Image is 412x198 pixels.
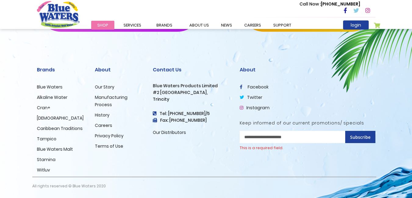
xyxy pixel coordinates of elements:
h2: About [240,67,375,73]
a: Blue Waters Malt [37,146,73,152]
p: All rights reserved © Blue Waters 2020 [32,177,106,195]
a: login [343,20,369,30]
a: support [267,21,297,30]
a: Manufacturing Process [95,94,127,108]
h3: Fax: [PHONE_NUMBER] [153,118,231,123]
h2: About [95,67,144,73]
a: Tampico [37,136,56,142]
h4: Tel: [PHONE_NUMBER]/5 [153,111,231,116]
a: [DEMOGRAPHIC_DATA] [37,115,84,121]
a: Witluv [37,167,50,173]
p: [PHONE_NUMBER] [299,1,360,7]
a: Careers [95,122,112,128]
a: Our Story [95,84,114,90]
h2: Contact Us [153,67,231,73]
a: Terms of Use [95,143,123,149]
h3: #2 [GEOGRAPHIC_DATA], [153,90,231,95]
button: Subscribe [345,131,375,143]
h3: Blue Waters Products Limited [153,83,231,88]
input: This is a required field. [240,131,375,143]
a: facebook [240,84,269,90]
h3: Trincity [153,97,231,102]
div: This is a required field. [240,145,375,151]
a: News [215,21,238,30]
h2: Brands [37,67,86,73]
a: Privacy Policy [95,133,124,139]
a: Caribbean Traditions [37,125,83,131]
span: Subscribe [350,134,371,140]
a: Cran+ [37,105,50,111]
a: twitter [240,94,262,100]
a: store logo [37,1,80,28]
span: Call Now : [299,1,321,7]
a: about us [183,21,215,30]
span: Brands [156,22,172,28]
a: Our Distributors [153,129,186,135]
h5: Keep informed of our current promotions/ specials [240,121,375,126]
a: Instagram [240,105,270,111]
span: Shop [97,22,108,28]
a: Alkaline Water [37,94,67,100]
a: careers [238,21,267,30]
a: History [95,112,109,118]
span: Services [124,22,141,28]
a: Stamina [37,157,56,163]
a: Blue Waters [37,84,63,90]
